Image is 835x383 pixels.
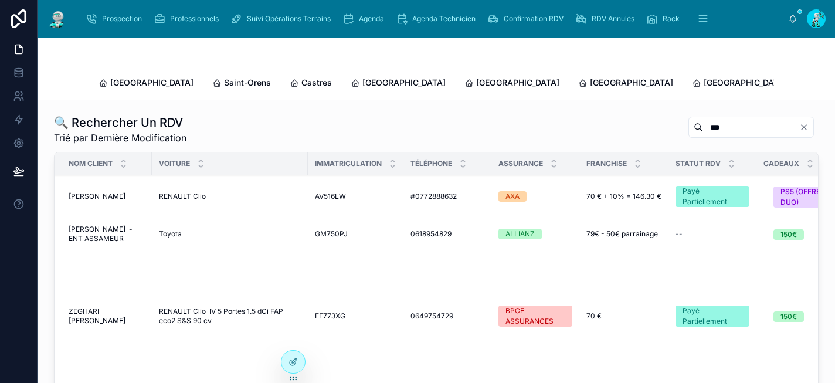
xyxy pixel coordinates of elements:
span: Franchise [586,159,627,168]
span: [PERSON_NAME] [69,192,125,201]
a: Saint-Orens [212,72,271,96]
span: Toyota [159,229,182,239]
a: Payé Partiellement [676,186,749,207]
span: EE773XG [315,311,345,321]
a: Castres [290,72,332,96]
span: Nom Client [69,159,113,168]
span: [GEOGRAPHIC_DATA] [362,77,446,89]
a: ZEGHARI [PERSON_NAME] [69,307,145,326]
a: [GEOGRAPHIC_DATA] [351,72,446,96]
a: [GEOGRAPHIC_DATA] [464,72,559,96]
a: GM750PJ [315,229,396,239]
span: [GEOGRAPHIC_DATA] [110,77,194,89]
div: Payé Partiellement [683,306,742,327]
span: -- [676,229,683,239]
div: Payé Partiellement [683,186,742,207]
div: ALLIANZ [505,229,535,239]
span: Confirmation RDV [504,14,564,23]
span: Cadeaux [763,159,799,168]
a: Professionnels [150,8,227,29]
a: Agenda Technicien [392,8,484,29]
span: RDV Annulés [592,14,634,23]
h1: 🔍 Rechercher Un RDV [54,114,186,131]
a: RDV Annulés [572,8,643,29]
span: Voiture [159,159,190,168]
span: Professionnels [170,14,219,23]
span: Trié par Dernière Modification [54,131,186,145]
span: AV516LW [315,192,346,201]
a: [PERSON_NAME] [69,192,145,201]
a: Confirmation RDV [484,8,572,29]
a: -- [676,229,749,239]
div: 150€ [780,311,797,322]
div: 150€ [780,229,797,240]
a: Suivi Opérations Terrains [227,8,339,29]
a: Toyota [159,229,301,239]
span: [GEOGRAPHIC_DATA] [704,77,787,89]
span: Statut RDV [676,159,721,168]
a: BPCE ASSURANCES [498,306,572,327]
a: RENAULT Clio [159,192,301,201]
span: Assurance [498,159,543,168]
div: BPCE ASSURANCES [505,306,565,327]
a: [PERSON_NAME] - ENT ASSAMEUR [69,225,145,243]
span: [GEOGRAPHIC_DATA] [590,77,673,89]
span: GM750PJ [315,229,348,239]
span: Téléphone [410,159,452,168]
span: Agenda [359,14,384,23]
span: RENAULT Clio [159,192,206,201]
a: EE773XG [315,311,396,321]
span: Castres [301,77,332,89]
span: #0772888632 [410,192,457,201]
a: [GEOGRAPHIC_DATA] [692,72,787,96]
span: Suivi Opérations Terrains [247,14,331,23]
span: 79€ - 50€ parrainage [586,229,658,239]
a: #0772888632 [410,192,484,201]
div: scrollable content [77,6,788,32]
a: AXA [498,191,572,202]
a: 79€ - 50€ parrainage [586,229,661,239]
span: Agenda Technicien [412,14,476,23]
a: Payé Partiellement [676,306,749,327]
span: 0618954829 [410,229,452,239]
a: ALLIANZ [498,229,572,239]
a: [GEOGRAPHIC_DATA] [578,72,673,96]
a: AV516LW [315,192,396,201]
button: Clear [799,123,813,132]
a: 0618954829 [410,229,484,239]
span: 70 € [586,311,602,321]
span: Rack [663,14,680,23]
img: App logo [47,9,68,28]
a: RENAULT Clio IV 5 Portes 1.5 dCi FAP eco2 S&S 90 cv [159,307,301,326]
span: 0649754729 [410,311,453,321]
span: [GEOGRAPHIC_DATA] [476,77,559,89]
div: PS5 (OFFRE DUO) [780,187,829,208]
span: Prospection [102,14,142,23]
span: Immatriculation [315,159,382,168]
a: Rack [643,8,688,29]
span: Saint-Orens [224,77,271,89]
a: [GEOGRAPHIC_DATA] [99,72,194,96]
a: Agenda [339,8,392,29]
a: 70 € + 10% = 146.30 € [586,192,661,201]
a: 0649754729 [410,311,484,321]
a: Prospection [82,8,150,29]
div: AXA [505,191,520,202]
a: 70 € [586,311,661,321]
